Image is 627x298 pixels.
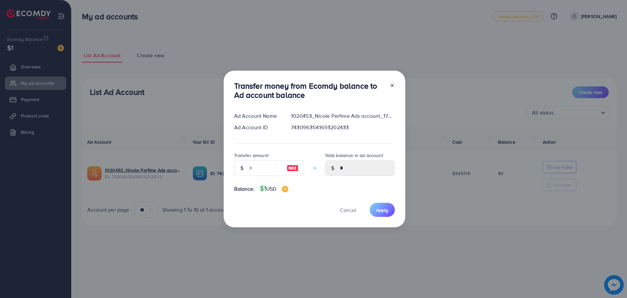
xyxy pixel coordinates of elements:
img: image [287,164,298,172]
div: Ad Account Name [229,112,286,120]
button: Cancel [332,203,364,217]
span: Cancel [340,206,356,214]
label: Total balance in ad account [325,152,383,159]
span: USD [266,185,276,192]
h4: $1 [260,184,288,193]
img: image [282,186,288,192]
span: Apply [376,207,388,213]
div: 1020453_Nicole Perfime Ads account_1730156039494 [286,112,400,120]
div: Ad Account ID [229,124,286,131]
span: Balance: [234,185,255,193]
h3: Transfer money from Ecomdy balance to Ad account balance [234,81,384,100]
button: Apply [370,203,395,217]
div: 7430963541693202433 [286,124,400,131]
label: Transfer amount [234,152,268,159]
